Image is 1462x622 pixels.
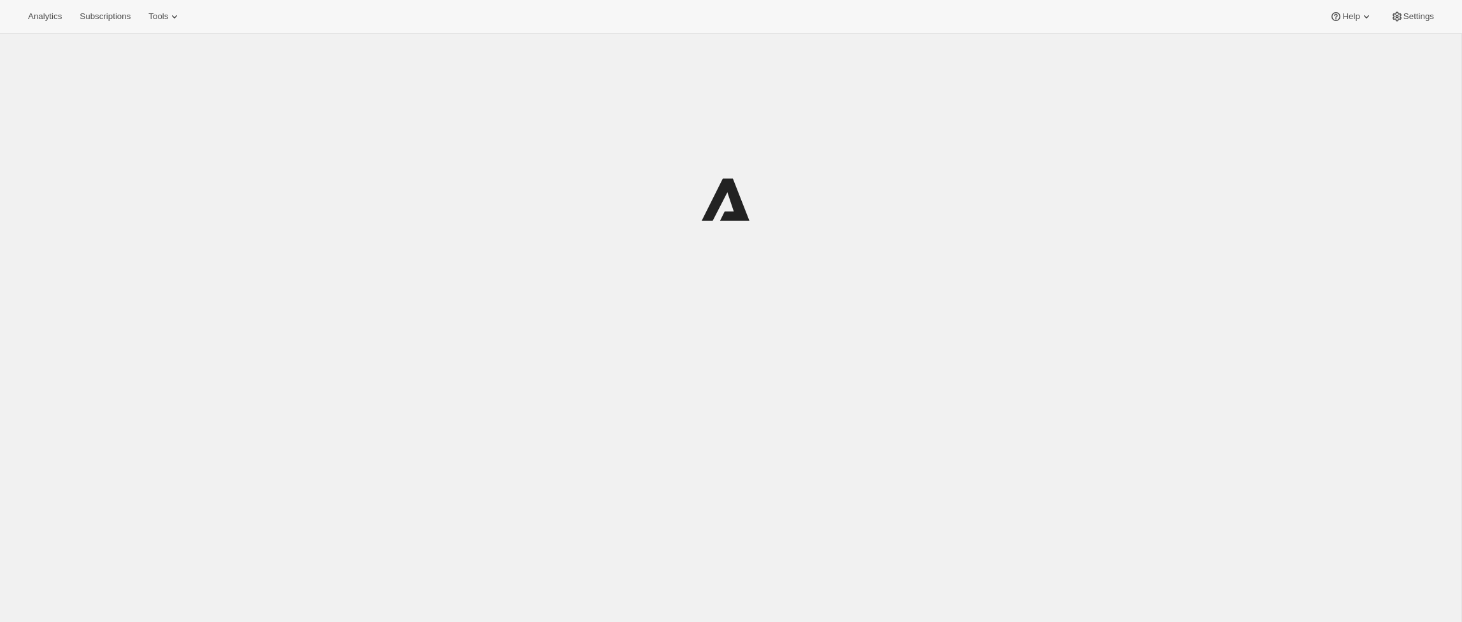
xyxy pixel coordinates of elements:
button: Help [1322,8,1380,25]
button: Settings [1383,8,1442,25]
button: Analytics [20,8,69,25]
button: Tools [141,8,188,25]
span: Subscriptions [80,11,131,22]
span: Tools [148,11,168,22]
span: Analytics [28,11,62,22]
span: Help [1342,11,1359,22]
button: Subscriptions [72,8,138,25]
span: Settings [1403,11,1434,22]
